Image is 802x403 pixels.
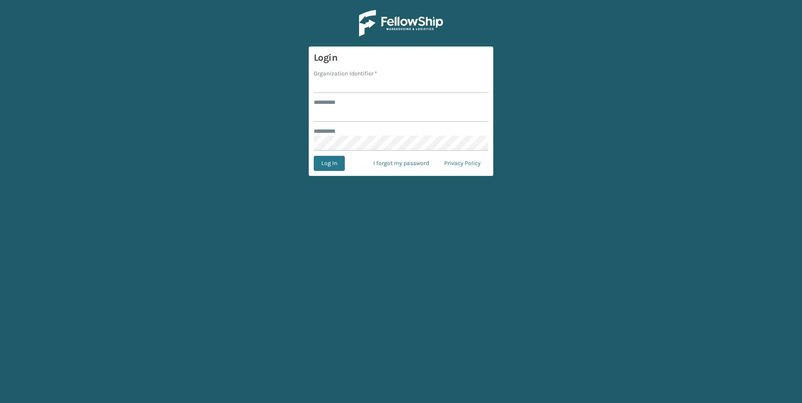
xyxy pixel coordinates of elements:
[314,52,488,64] h3: Login
[314,156,345,171] button: Log In
[314,69,377,78] label: Organization Identifier
[359,10,443,36] img: Logo
[437,156,488,171] a: Privacy Policy
[366,156,437,171] a: I forgot my password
